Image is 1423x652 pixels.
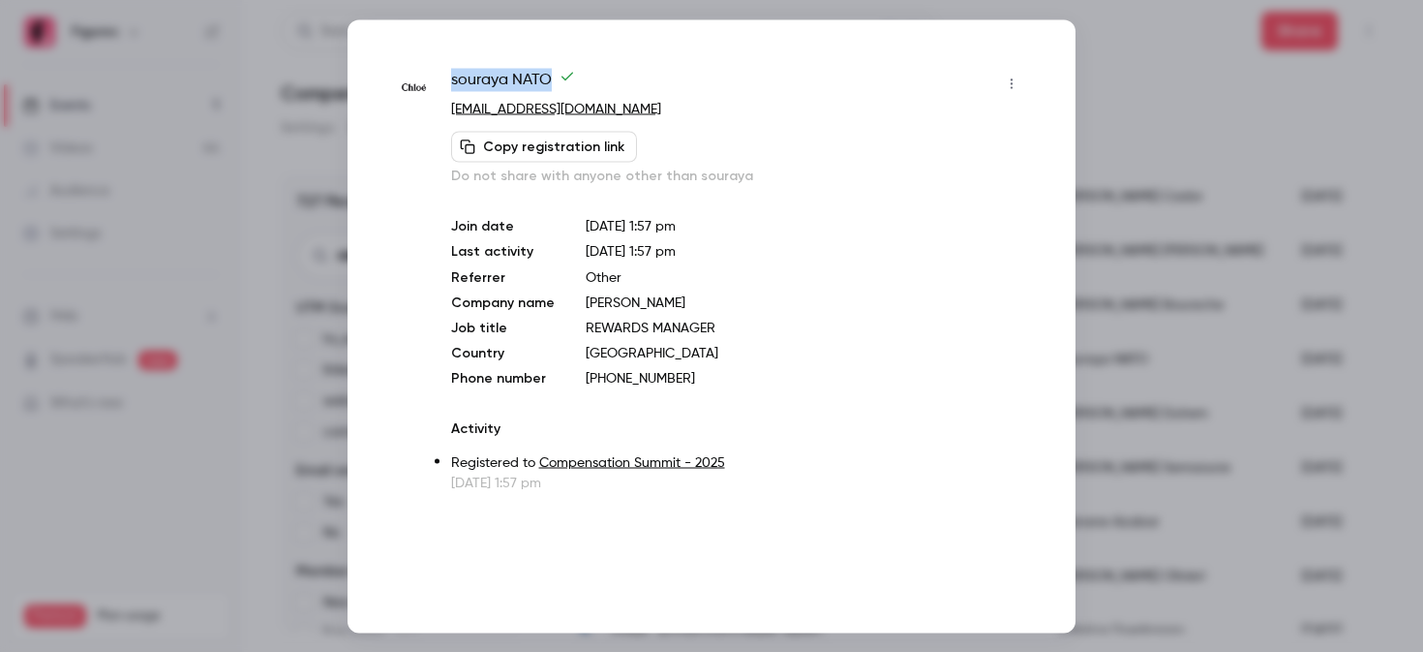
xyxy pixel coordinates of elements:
[451,368,555,388] p: Phone number
[586,318,1027,337] p: REWARDS MANAGER
[586,267,1027,287] p: Other
[451,452,1027,473] p: Registered to
[451,241,555,262] p: Last activity
[586,343,1027,362] p: [GEOGRAPHIC_DATA]
[451,166,1027,185] p: Do not share with anyone other than souraya
[451,473,1027,492] p: [DATE] 1:57 pm
[451,68,575,99] span: souraya NATO
[396,70,432,106] img: chloe.com
[586,293,1027,312] p: [PERSON_NAME]
[451,293,555,312] p: Company name
[451,318,555,337] p: Job title
[451,419,1027,438] p: Activity
[451,267,555,287] p: Referrer
[586,368,1027,388] p: [PHONE_NUMBER]
[586,216,1027,235] p: [DATE] 1:57 pm
[451,216,555,235] p: Join date
[539,455,725,469] a: Compensation Summit - 2025
[451,102,661,115] a: [EMAIL_ADDRESS][DOMAIN_NAME]
[586,244,676,258] span: [DATE] 1:57 pm
[451,343,555,362] p: Country
[451,131,637,162] button: Copy registration link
